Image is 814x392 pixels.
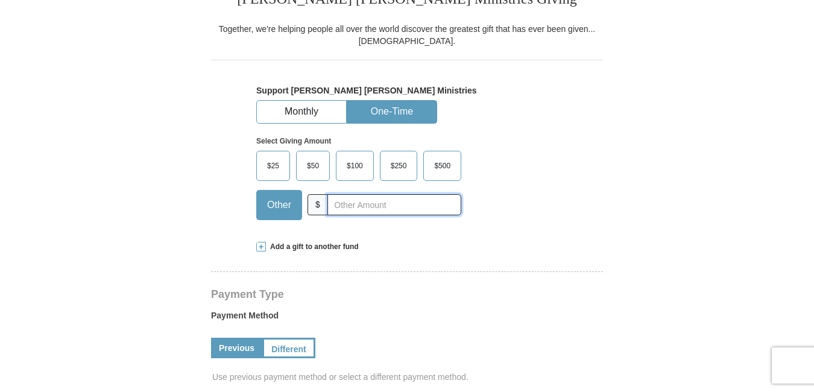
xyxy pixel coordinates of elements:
span: $500 [428,157,456,175]
span: $100 [341,157,369,175]
span: $ [308,194,328,215]
strong: Select Giving Amount [256,137,331,145]
label: Payment Method [211,309,603,327]
span: $25 [261,157,285,175]
span: Use previous payment method or select a different payment method. [212,371,604,383]
span: Other [261,196,297,214]
h4: Payment Type [211,289,603,299]
h5: Support [PERSON_NAME] [PERSON_NAME] Ministries [256,86,558,96]
button: Monthly [257,101,346,123]
span: $250 [385,157,413,175]
span: $50 [301,157,325,175]
span: Add a gift to another fund [266,242,359,252]
input: Other Amount [327,194,461,215]
div: Together, we're helping people all over the world discover the greatest gift that has ever been g... [211,23,603,47]
a: Different [262,338,315,358]
button: One-Time [347,101,437,123]
a: Previous [211,338,262,358]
